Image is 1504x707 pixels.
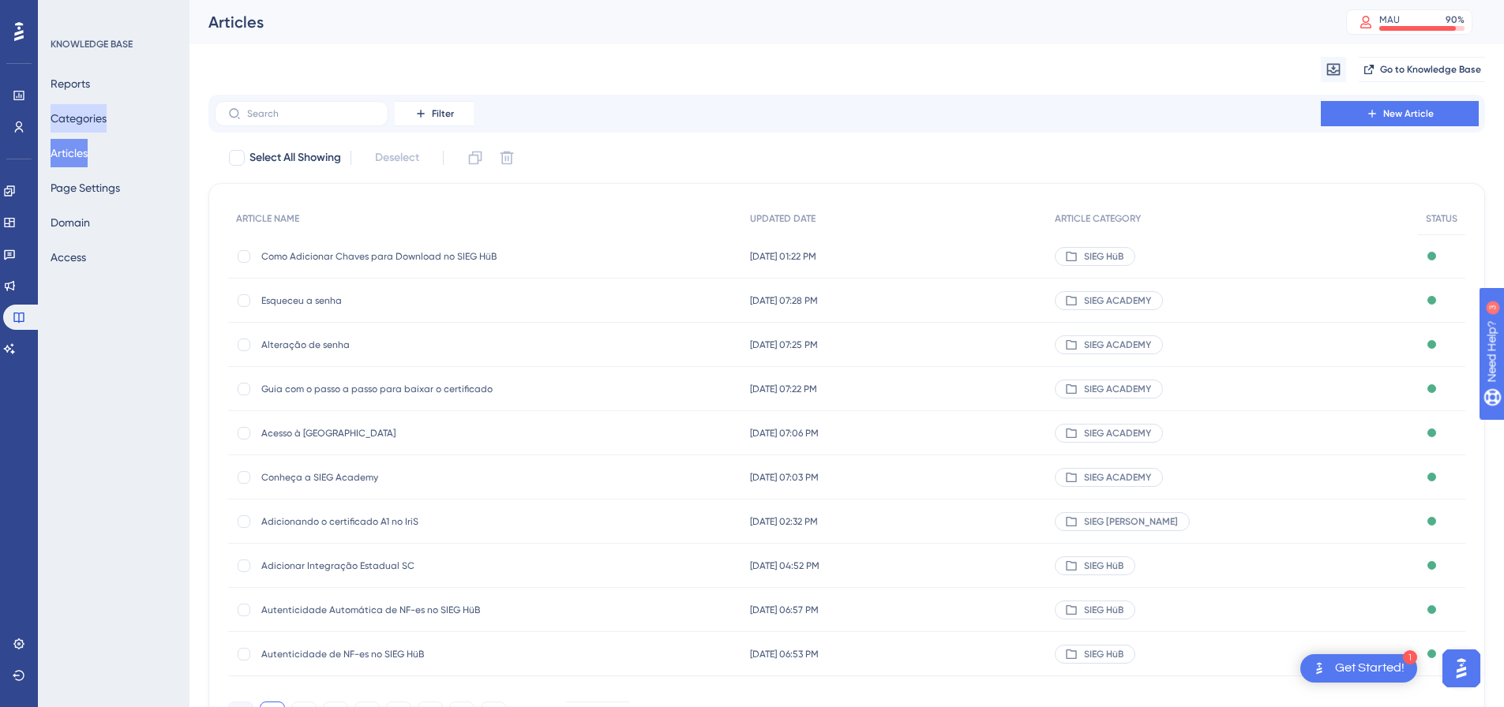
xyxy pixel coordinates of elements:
span: SIEG ACADEMY [1084,339,1151,351]
span: UPDATED DATE [750,212,816,225]
span: [DATE] 02:32 PM [750,515,818,528]
button: Deselect [361,144,433,172]
span: SIEG HüB [1084,559,1123,572]
div: Open Get Started! checklist, remaining modules: 1 [1300,654,1417,683]
span: Go to Knowledge Base [1380,63,1481,76]
span: [DATE] 07:25 PM [750,339,818,351]
div: 90 % [1446,13,1465,26]
button: Access [51,243,86,271]
button: Articles [51,139,88,167]
iframe: UserGuiding AI Assistant Launcher [1438,645,1485,692]
span: [DATE] 07:03 PM [750,471,819,484]
span: ARTICLE NAME [236,212,299,225]
span: Alteração de senha [261,339,514,351]
span: Autenticidade Automática de NF-es no SIEG HüB [261,604,514,616]
span: Adicionando o certificado A1 no IriS [261,515,514,528]
span: Need Help? [37,4,99,23]
span: [DATE] 06:57 PM [750,604,819,616]
span: [DATE] 07:06 PM [750,427,819,440]
span: Conheça a SIEG Academy [261,471,514,484]
span: [DATE] 07:28 PM [750,294,818,307]
button: Categories [51,104,107,133]
div: KNOWLEDGE BASE [51,38,133,50]
span: Guia com o passo a passo para baixar o certificado [261,383,514,395]
span: SIEG ACADEMY [1084,471,1151,484]
div: Articles [208,11,1307,33]
span: [DATE] 07:22 PM [750,383,817,395]
span: [DATE] 06:53 PM [750,648,819,660]
span: SIEG HüB [1084,648,1123,660]
div: MAU [1379,13,1400,26]
span: SIEG HüB [1084,604,1123,616]
button: Filter [395,101,474,126]
span: Esqueceu a senha [261,294,514,307]
input: Search [247,108,375,119]
span: Select All Showing [249,148,341,167]
span: Deselect [375,148,419,167]
span: SIEG [PERSON_NAME] [1084,515,1178,528]
button: Go to Knowledge Base [1359,57,1485,82]
span: Adicionar Integração Estadual SC [261,559,514,572]
span: SIEG ACADEMY [1084,427,1151,440]
button: Page Settings [51,174,120,202]
span: SIEG ACADEMY [1084,383,1151,395]
button: Reports [51,69,90,98]
span: STATUS [1426,212,1457,225]
span: Acesso à [GEOGRAPHIC_DATA] [261,427,514,440]
span: Filter [432,107,454,120]
div: 3 [110,8,114,21]
span: Como Adicionar Chaves para Download no SIEG HüB [261,250,514,263]
button: New Article [1321,101,1479,126]
div: 1 [1403,650,1417,664]
button: Domain [51,208,90,237]
span: Autenticidade de NF-es no SIEG HüB [261,648,514,660]
div: Get Started! [1335,660,1405,677]
span: [DATE] 01:22 PM [750,250,816,263]
span: SIEG HüB [1084,250,1123,263]
span: [DATE] 04:52 PM [750,559,820,572]
span: SIEG ACADEMY [1084,294,1151,307]
img: launcher-image-alternative-text [1310,659,1329,678]
span: ARTICLE CATEGORY [1055,212,1141,225]
span: New Article [1383,107,1434,120]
